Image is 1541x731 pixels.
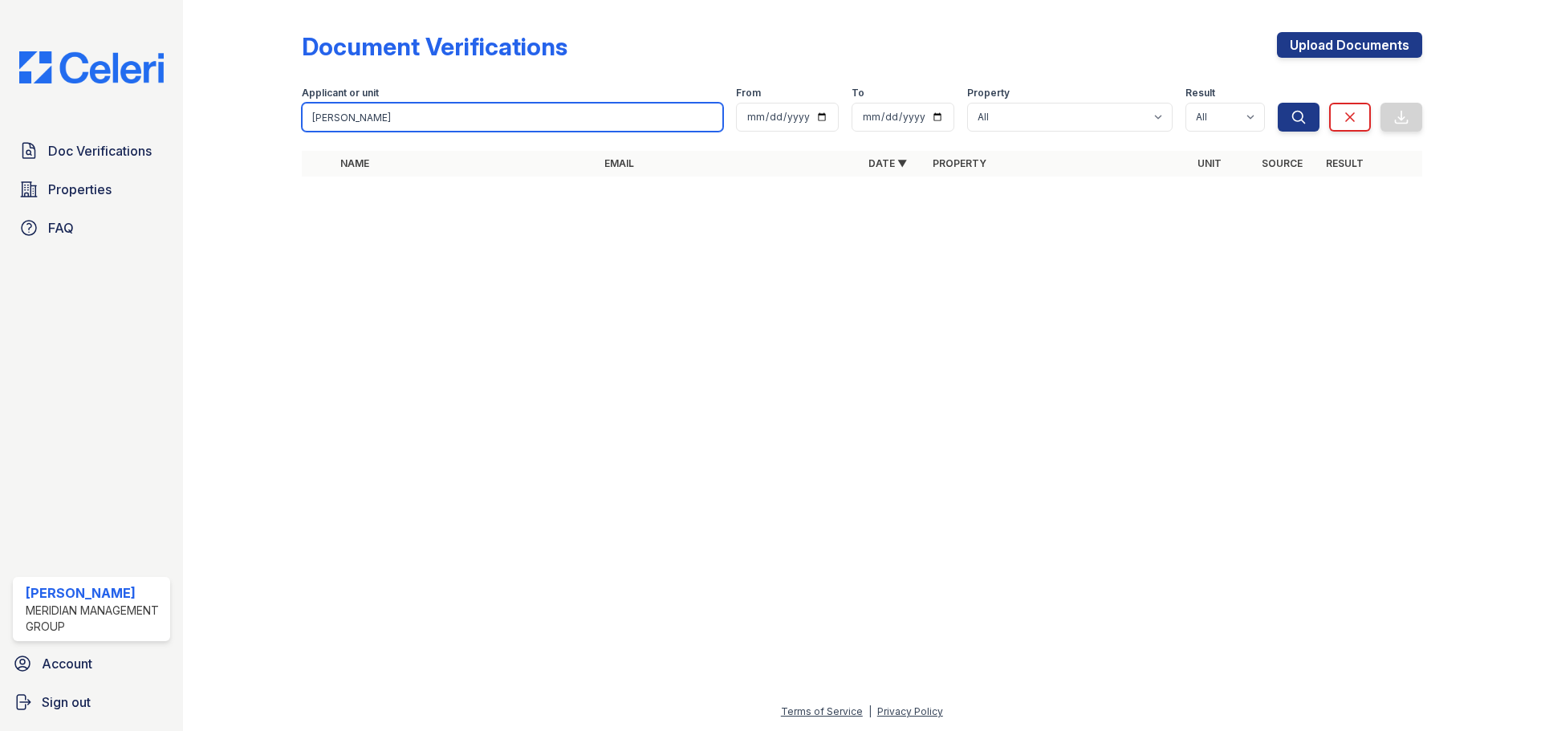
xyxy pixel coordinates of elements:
div: | [868,705,872,717]
label: To [852,87,864,99]
div: Document Verifications [302,32,567,61]
div: [PERSON_NAME] [26,583,164,603]
span: Doc Verifications [48,141,152,160]
a: Terms of Service [781,705,863,717]
label: Result [1185,87,1215,99]
span: Sign out [42,692,91,712]
label: Property [967,87,1010,99]
span: Account [42,654,92,673]
a: Email [604,157,634,169]
img: CE_Logo_Blue-a8612792a0a2168367f1c8372b55b34899dd931a85d93a1a3d3e32e68fde9ad4.png [6,51,177,83]
input: Search by name, email, or unit number [302,103,723,132]
span: Properties [48,180,112,199]
label: From [736,87,761,99]
a: Privacy Policy [877,705,943,717]
a: Properties [13,173,170,205]
a: Doc Verifications [13,135,170,167]
a: Account [6,648,177,680]
span: FAQ [48,218,74,238]
div: Meridian Management Group [26,603,164,635]
a: Result [1326,157,1364,169]
a: Upload Documents [1277,32,1422,58]
a: Unit [1197,157,1222,169]
a: Source [1262,157,1303,169]
a: FAQ [13,212,170,244]
label: Applicant or unit [302,87,379,99]
a: Date ▼ [868,157,907,169]
a: Name [340,157,369,169]
a: Property [933,157,986,169]
a: Sign out [6,686,177,718]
